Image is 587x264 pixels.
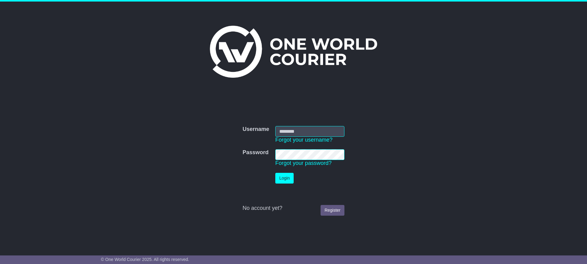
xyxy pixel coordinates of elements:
a: Forgot your username? [275,137,333,143]
div: No account yet? [243,205,344,212]
label: Username [243,126,269,133]
a: Register [321,205,344,216]
span: © One World Courier 2025. All rights reserved. [101,257,189,262]
img: One World [210,26,377,78]
button: Login [275,173,294,184]
label: Password [243,149,269,156]
a: Forgot your password? [275,160,332,166]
